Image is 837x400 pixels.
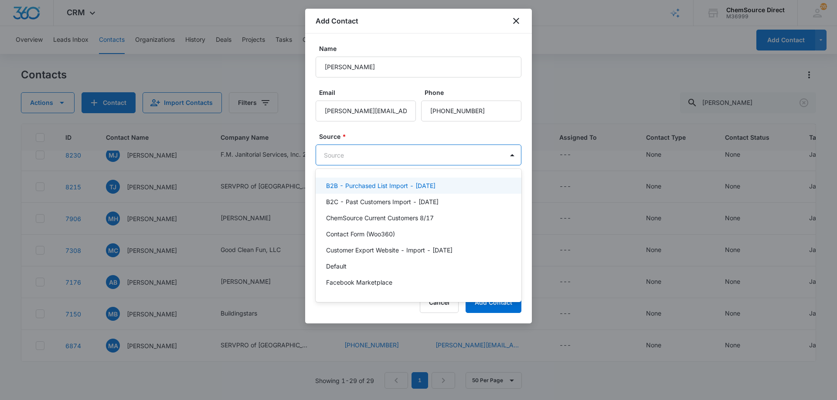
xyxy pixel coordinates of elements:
[326,278,392,287] p: Facebook Marketplace
[326,181,436,190] p: B2B - Purchased List Import - [DATE]
[326,197,439,206] p: B2C - Past Customers Import - [DATE]
[326,294,356,303] p: File Import
[326,213,434,222] p: ChemSource Current Customers 8/17
[326,229,395,239] p: Contact Form (Woo360)
[326,245,453,255] p: Customer Export Website - Import - [DATE]
[326,262,347,271] p: Default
